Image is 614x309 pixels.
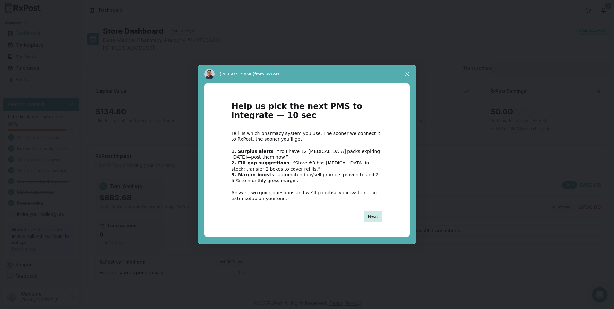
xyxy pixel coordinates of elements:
[232,160,289,165] b: 2. Fill-gap suggestions
[232,130,382,142] div: Tell us which pharmacy system you use. The sooner we connect it to RxPost, the sooner you’ll get:
[364,211,382,222] button: Next
[204,69,215,79] img: Profile image for Manuel
[232,148,382,160] div: – “You have 12 [MEDICAL_DATA] packs expiring [DATE]—post them now.”
[398,65,416,83] span: Close survey
[232,149,274,154] b: 1. Surplus alerts
[232,102,382,124] h1: Help us pick the next PMS to integrate — 10 sec
[232,172,274,177] b: 3. Margin boosts
[254,72,279,76] span: from RxPost
[232,172,382,183] div: – automated buy/sell prompts proven to add 2-5 % to monthly gross margin.
[220,72,254,76] span: [PERSON_NAME]
[232,160,382,172] div: – “Store #3 has [MEDICAL_DATA] in stock; transfer 2 boxes to cover refills.”
[232,190,382,201] div: Answer two quick questions and we’ll prioritise your system—no extra setup on your end.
